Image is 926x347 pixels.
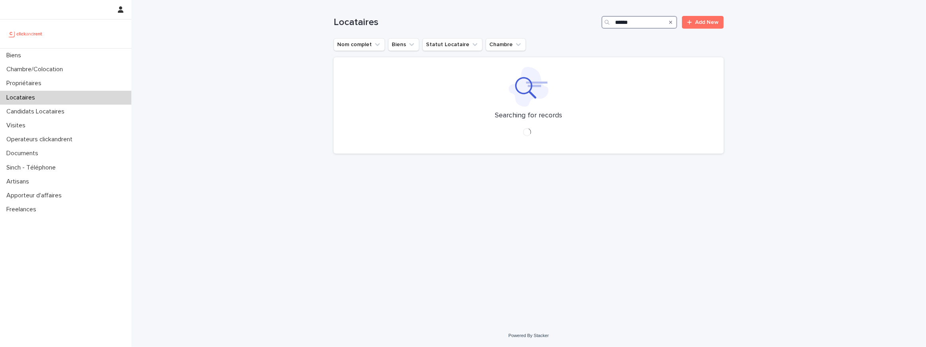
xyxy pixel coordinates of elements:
p: Sinch - Téléphone [3,164,62,172]
p: Apporteur d'affaires [3,192,68,199]
button: Biens [388,38,419,51]
img: UCB0brd3T0yccxBKYDjQ [6,26,45,42]
p: Chambre/Colocation [3,66,69,73]
p: Biens [3,52,27,59]
p: Visites [3,122,32,129]
p: Operateurs clickandrent [3,136,79,143]
p: Freelances [3,206,43,213]
p: Propriétaires [3,80,48,87]
p: Locataires [3,94,41,101]
h1: Locataires [334,17,598,28]
a: Add New [682,16,724,29]
a: Powered By Stacker [508,333,549,338]
button: Statut Locataire [422,38,483,51]
input: Search [602,16,677,29]
p: Documents [3,150,45,157]
p: Artisans [3,178,35,185]
p: Candidats Locataires [3,108,71,115]
p: Searching for records [495,111,563,120]
button: Nom complet [334,38,385,51]
button: Chambre [486,38,526,51]
span: Add New [695,19,719,25]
